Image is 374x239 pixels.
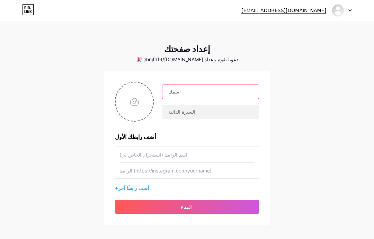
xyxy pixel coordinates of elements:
[162,105,259,119] input: السيرة الذاتية
[115,200,259,214] button: البدء
[115,185,118,191] font: +
[115,133,156,140] font: أضف رابطك الأول
[119,147,255,162] input: اسم الرابط (انستجرام الخاص بي)
[331,4,345,17] img: chnjfdf9
[136,56,238,62] font: دعونا نقوم بإعداد [DOMAIN_NAME]/chnjfdf9 🎉
[181,204,193,210] font: البدء
[162,85,259,99] input: اسمك
[164,44,210,54] font: إعداد صفحتك
[119,163,255,178] input: الرابط (https://instagram.com/yourname)
[118,185,149,191] font: أضف رابطًا آخر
